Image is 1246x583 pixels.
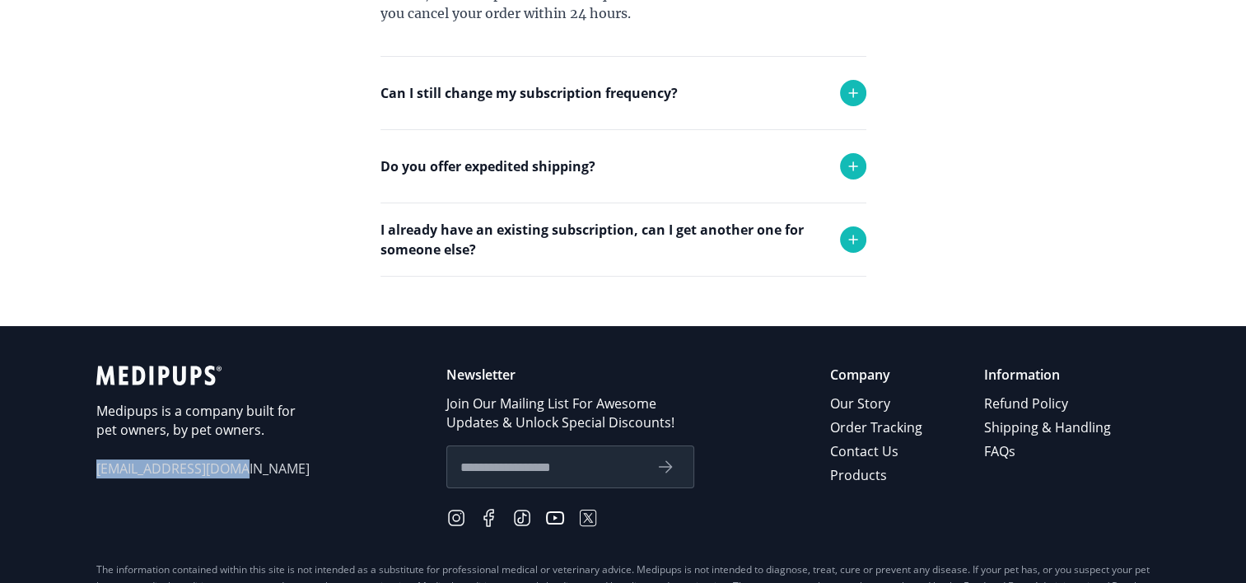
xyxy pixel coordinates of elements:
[446,394,694,432] p: Join Our Mailing List For Awesome Updates & Unlock Special Discounts!
[380,129,866,215] div: Yes you can. Simply reach out to support and we will adjust your monthly deliveries!
[380,83,678,103] p: Can I still change my subscription frequency?
[380,220,824,259] p: I already have an existing subscription, can I get another one for someone else?
[380,156,595,176] p: Do you offer expedited shipping?
[830,440,925,464] a: Contact Us
[984,416,1113,440] a: Shipping & Handling
[830,366,925,385] p: Company
[446,366,694,385] p: Newsletter
[830,464,925,487] a: Products
[984,392,1113,416] a: Refund Policy
[96,459,310,478] span: [EMAIL_ADDRESS][DOMAIN_NAME]
[830,416,925,440] a: Order Tracking
[830,392,925,416] a: Our Story
[380,203,866,288] div: Yes we do! Please reach out to support and we will try to accommodate any request.
[984,366,1113,385] p: Information
[96,402,310,440] p: Medipups is a company built for pet owners, by pet owners.
[984,440,1113,464] a: FAQs
[380,276,866,361] div: Absolutely! Simply place the order and use the shipping address of the person who will receive th...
